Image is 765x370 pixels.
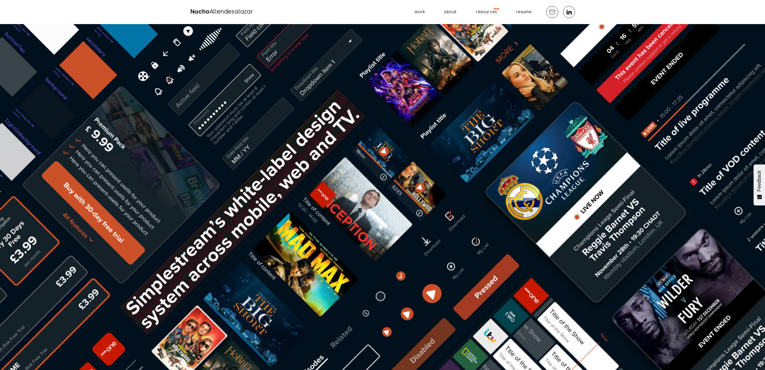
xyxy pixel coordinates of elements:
[471,7,502,17] a: resources
[476,8,497,16] div: resources
[757,170,762,191] span: Feedback
[415,8,425,16] div: work
[190,7,253,17] h2: Nacho
[410,7,430,17] a: work
[511,7,536,17] a: resume
[754,164,765,205] button: Feedback - Show survey
[439,7,461,17] a: about
[210,8,253,15] span: Allendesalazar
[444,8,457,16] div: about
[190,7,253,17] a: home
[516,8,531,16] div: resume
